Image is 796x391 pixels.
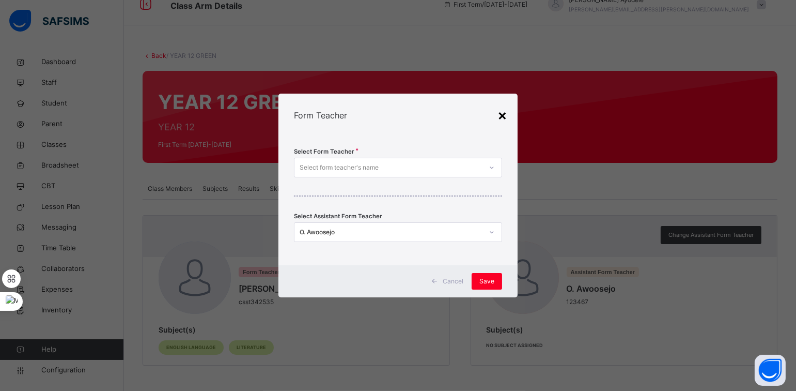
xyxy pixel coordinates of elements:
button: Open asap [755,355,786,386]
div: O. Awoosejo [300,228,482,237]
span: Form Teacher [294,110,347,121]
span: Select Assistant Form Teacher [294,212,382,221]
span: Select Form Teacher [294,147,354,156]
span: Cancel [443,277,463,286]
div: × [497,104,507,126]
div: Select form teacher's name [300,158,379,177]
span: Save [479,277,494,286]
